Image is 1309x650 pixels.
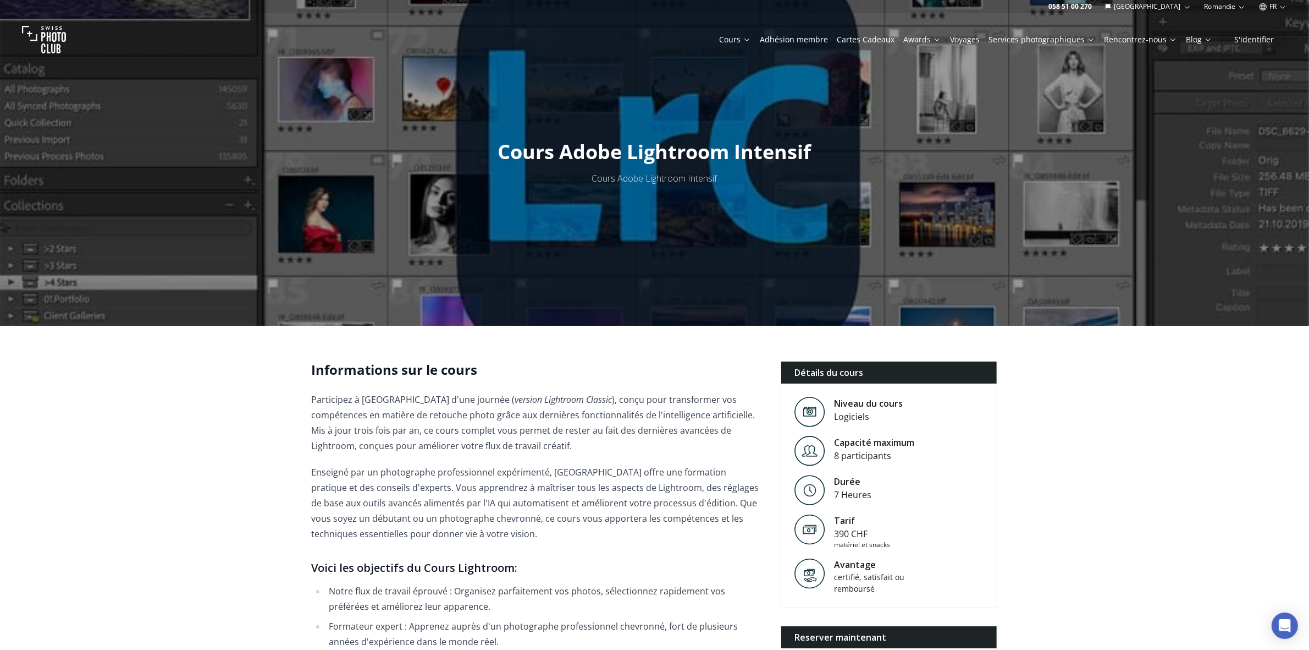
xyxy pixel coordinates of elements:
[312,465,763,542] p: Enseigné par un photographe professionnel expérimenté, [GEOGRAPHIC_DATA] offre une formation prat...
[794,514,825,545] img: Tarif
[794,397,825,427] img: Level
[312,559,763,577] h3: Voici les objectifs du Cours Lightroom:
[1100,32,1181,47] button: Rencontrez-nous
[834,488,871,501] div: 7 Heures
[834,410,903,423] div: Logiciels
[312,392,763,454] p: Participez à [GEOGRAPHIC_DATA] d'une journée ( ), conçu pour transformer vos compétences en matiè...
[781,626,997,648] div: Reserver maintenant
[22,18,66,62] img: Swiss photo club
[760,34,828,45] a: Adhésion membre
[834,449,914,462] div: 8 participants
[1186,34,1212,45] a: Blog
[834,527,890,540] div: 390 CHF
[1272,613,1298,639] div: Open Intercom Messenger
[719,34,751,45] a: Cours
[834,540,890,549] div: matériel et snacks
[794,436,825,466] img: Level
[950,34,980,45] a: Voyages
[834,571,927,594] div: certifié, satisfait ou remboursé
[1221,32,1287,47] button: S'identifier
[1048,2,1092,11] a: 058 51 00 270
[755,32,832,47] button: Adhésion membre
[312,361,763,379] h2: Informations sur le cours
[592,172,717,184] span: Cours Adobe Lightroom Intensif
[837,34,894,45] a: Cartes Cadeaux
[834,514,890,527] div: Tarif
[988,34,1095,45] a: Services photographiques
[515,394,612,406] em: version Lightroom Classic
[1181,32,1217,47] button: Blog
[834,558,927,571] div: Avantage
[1104,34,1177,45] a: Rencontrez-nous
[834,436,914,449] div: Capacité maximum
[794,475,825,505] img: Level
[834,475,871,488] div: Durée
[903,34,941,45] a: Awards
[794,558,825,589] img: Avantage
[326,583,763,614] li: Notre flux de travail éprouvé : Organisez parfaitement vos photos, sélectionnez rapidement vos pr...
[834,397,903,410] div: Niveau du cours
[946,32,984,47] button: Voyages
[899,32,946,47] button: Awards
[498,138,811,165] span: Cours Adobe Lightroom Intensif
[832,32,899,47] button: Cartes Cadeaux
[984,32,1100,47] button: Services photographiques
[326,619,763,649] li: Formateur expert : Apprenez auprès d'un photographe professionnel chevronné, fort de plusieurs an...
[781,362,997,384] div: Détails du cours
[715,32,755,47] button: Cours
